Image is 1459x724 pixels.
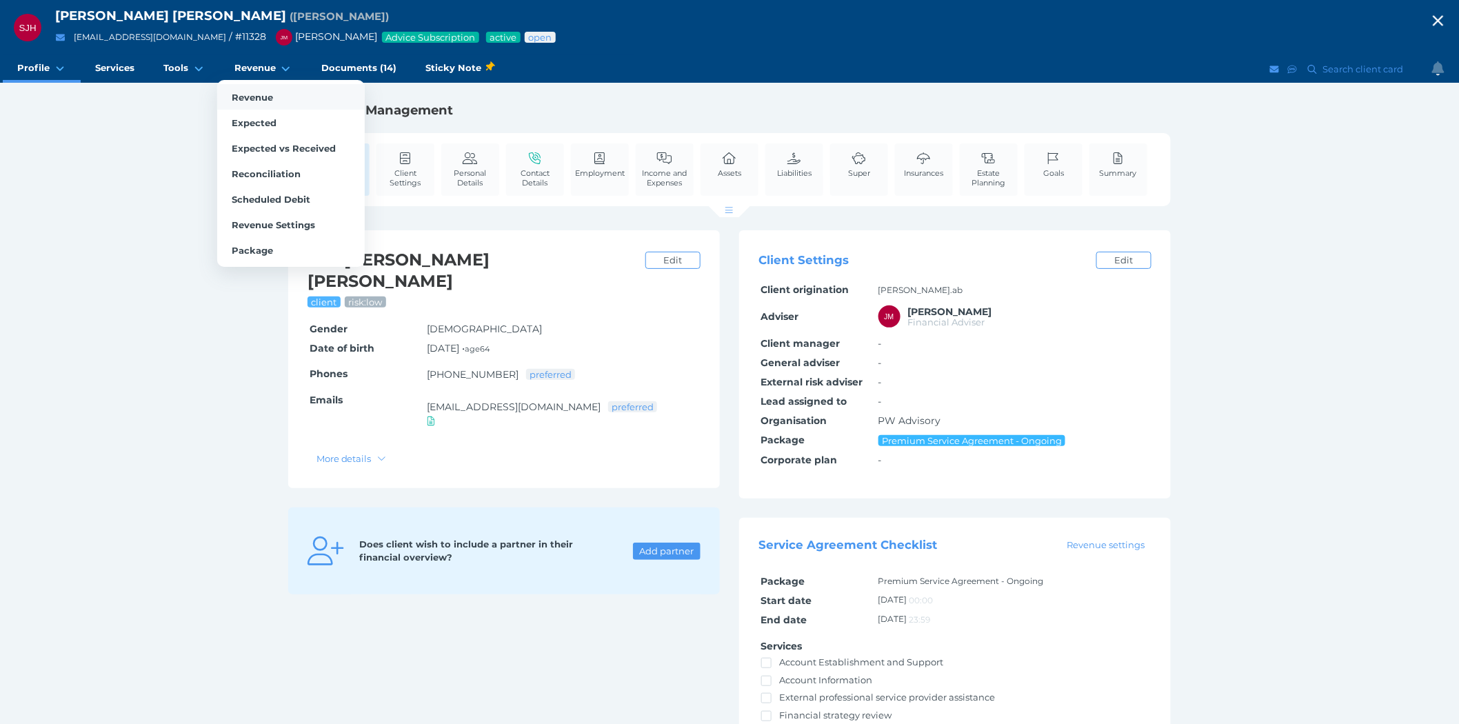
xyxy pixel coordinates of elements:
[234,62,276,74] span: Revenue
[217,135,365,161] a: Expected vs Received
[848,168,870,178] span: Super
[308,250,638,292] h2: Mrs [PERSON_NAME] [PERSON_NAME]
[232,245,273,256] span: Package
[634,545,700,556] span: Add partner
[217,212,365,237] a: Revenue Settings
[269,30,377,43] span: [PERSON_NAME]
[95,62,134,74] span: Services
[527,32,553,43] span: Advice status: Review not yet booked in
[163,62,188,74] span: Tools
[3,55,81,83] a: Profile
[310,342,375,354] span: Date of birth
[217,110,365,135] a: Expected
[639,168,690,188] span: Income and Expenses
[1286,61,1300,78] button: SMS
[774,143,815,185] a: Liabilities
[780,710,892,721] span: Financial strategy review
[963,168,1014,188] span: Estate Planning
[572,143,628,185] a: Employment
[17,62,50,74] span: Profile
[217,84,365,110] a: Revenue
[288,102,1171,119] h1: Details and Management
[290,10,389,23] span: Preferred name
[232,168,301,179] span: Reconciliation
[761,594,812,607] span: Start date
[1320,63,1410,74] span: Search client card
[310,296,338,308] span: client
[74,32,226,42] a: [EMAIL_ADDRESS][DOMAIN_NAME]
[780,674,873,685] span: Account Information
[881,435,1063,446] span: Premium Service Agreement - Ongoing
[884,312,894,321] span: JM
[232,194,310,205] span: Scheduled Debit
[575,168,625,178] span: Employment
[780,656,944,667] span: Account Establishment and Support
[878,414,941,427] span: PW Advisory
[232,92,273,103] span: Revenue
[348,296,383,308] span: risk: low
[229,30,266,43] span: / # 11328
[55,8,286,23] span: [PERSON_NAME] [PERSON_NAME]
[901,143,947,185] a: Insurances
[310,453,374,464] span: More details
[876,591,1151,610] td: [DATE]
[14,14,41,41] div: Sharyn Joy Harris
[506,143,564,195] a: Contact Details
[310,368,348,380] span: Phones
[1268,61,1282,78] button: Email
[220,55,307,83] a: Revenue
[845,143,874,185] a: Super
[510,168,561,188] span: Contact Details
[427,401,601,413] a: [EMAIL_ADDRESS][DOMAIN_NAME]
[878,337,882,350] span: -
[425,61,494,75] span: Sticky Note
[232,143,336,154] span: Expected vs Received
[761,395,847,408] span: Lead assigned to
[761,283,849,296] span: Client origination
[718,168,741,178] span: Assets
[529,369,573,380] span: preferred
[761,414,827,427] span: Organisation
[1100,168,1137,178] span: Summary
[321,62,396,74] span: Documents (14)
[761,356,841,369] span: General adviser
[909,614,931,625] span: 23:59
[1043,168,1064,178] span: Goals
[761,434,805,446] span: Package
[52,29,69,46] button: Email
[427,342,490,354] span: [DATE] •
[307,55,411,83] a: Documents (14)
[1302,61,1411,78] button: Search client card
[376,143,434,195] a: Client Settings
[385,32,476,43] span: Advice Subscription
[878,454,882,466] span: -
[310,450,393,467] button: More details
[758,254,849,268] span: Client Settings
[878,376,882,388] span: -
[310,323,348,335] span: Gender
[310,394,343,406] span: Emails
[19,23,36,33] span: SJH
[761,376,863,388] span: External risk adviser
[1096,143,1140,185] a: Summary
[878,356,882,369] span: -
[636,143,694,195] a: Income and Expenses
[905,168,944,178] span: Insurances
[380,168,431,188] span: Client Settings
[761,337,841,350] span: Client manager
[217,186,365,212] a: Scheduled Debit
[445,168,496,188] span: Personal Details
[876,572,1151,591] td: Premium Service Agreement - Ongoing
[761,310,799,323] span: Adviser
[960,143,1018,195] a: Estate Planning
[1060,538,1151,552] a: Revenue settings
[878,395,882,408] span: -
[232,117,276,128] span: Expected
[907,305,992,318] span: Jonathon Martino
[276,29,292,46] div: Jonathon Martino
[281,34,288,41] span: JM
[427,323,543,335] span: [DEMOGRAPHIC_DATA]
[1096,252,1151,269] a: Edit
[878,305,900,328] div: Jonathon Martino
[465,344,490,354] small: age 64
